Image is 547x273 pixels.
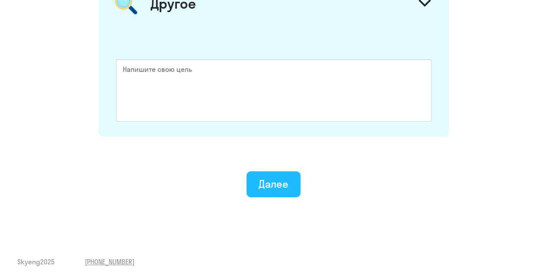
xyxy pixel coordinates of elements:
[17,257,54,267] span: Skyeng 2025
[259,177,288,191] div: Далее
[246,171,301,197] button: Далее
[85,257,134,267] a: [PHONE_NUMBER]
